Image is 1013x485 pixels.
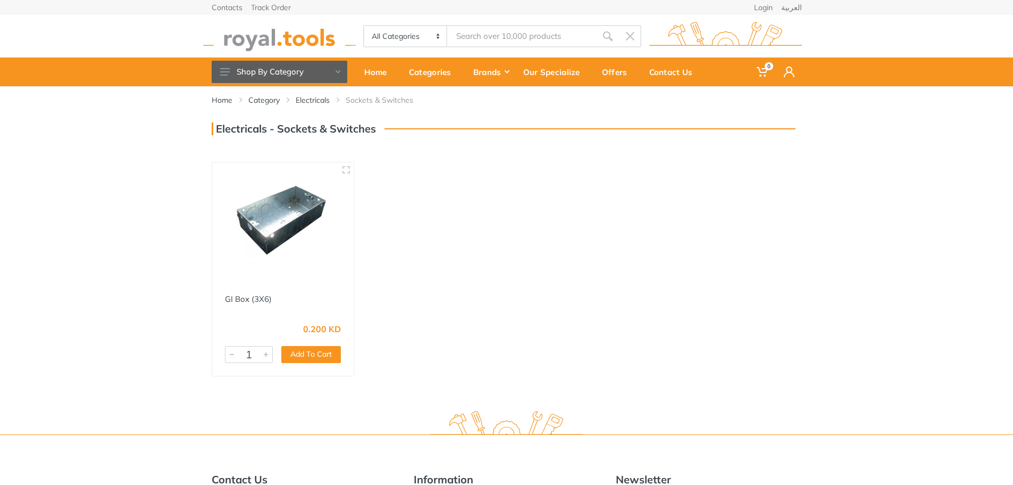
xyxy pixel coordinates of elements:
[401,61,466,83] div: Categories
[516,61,595,83] div: Our Specialize
[642,61,707,83] div: Contact Us
[749,57,776,86] a: 0
[212,61,347,83] button: Shop By Category
[251,4,291,11] a: Track Order
[357,57,401,86] a: Home
[212,4,242,11] a: Contacts
[595,61,642,83] div: Offers
[296,95,330,105] a: Electricals
[516,57,595,86] a: Our Specialize
[595,57,642,86] a: Offers
[364,26,448,46] select: Category
[401,57,466,86] a: Categories
[357,61,401,83] div: Home
[430,411,583,440] img: royal.tools Logo
[346,95,429,105] li: Sockets & Switches
[754,4,773,11] a: Login
[765,62,773,70] span: 0
[248,95,280,105] a: Category
[222,172,345,264] img: Royal Tools - GI Box (3X6)
[649,22,802,51] img: royal.tools Logo
[212,122,376,135] h3: Electricals - Sockets & Switches
[642,57,707,86] a: Contact Us
[303,325,341,333] div: 0.200 KD
[203,22,356,51] img: royal.tools Logo
[212,95,802,105] nav: breadcrumb
[447,25,596,47] input: Site search
[225,294,272,304] a: GI Box (3X6)
[225,275,247,293] img: 1.webp
[212,95,232,105] a: Home
[781,4,802,11] a: العربية
[281,346,341,363] button: Add To Cart
[466,61,516,83] div: Brands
